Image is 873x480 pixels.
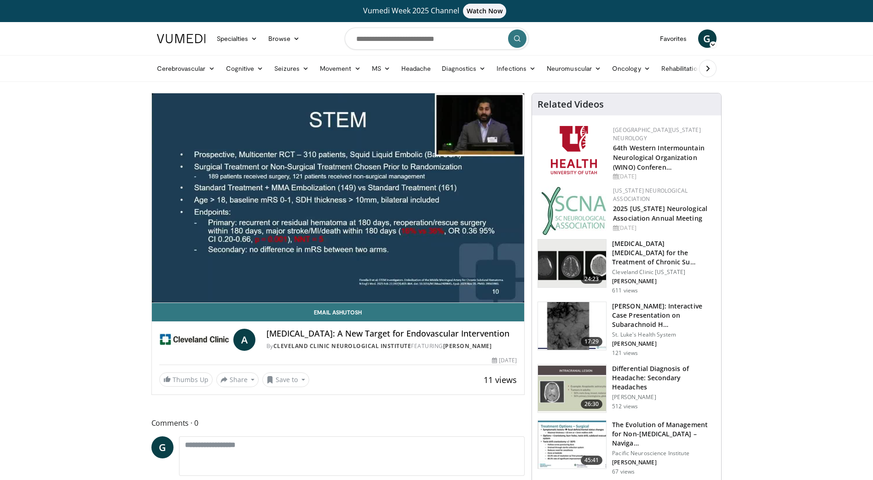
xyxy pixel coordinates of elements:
h3: The Evolution of Management for Non-[MEDICAL_DATA] – Naviga… [612,420,716,448]
a: 2025 [US_STATE] Neurological Association Annual Meeting [613,204,707,223]
h3: [PERSON_NAME]: Interactive Case Presentation on Subarachnoid H… [612,302,716,329]
img: f6362829-b0a3-407d-a044-59546adfd345.png.150x105_q85_autocrop_double_scale_upscale_version-0.2.png [551,126,597,174]
p: [PERSON_NAME] [612,278,716,285]
p: St. Luke's Health System [612,331,716,338]
p: 512 views [612,403,638,410]
a: MS [366,59,396,78]
img: VuMedi Logo [157,34,206,43]
a: Browse [263,29,305,48]
h3: [MEDICAL_DATA] [MEDICAL_DATA] for the Treatment of Chronic Su… [612,239,716,267]
img: Cleveland Clinic Neurological Institute [159,329,230,351]
a: Specialties [211,29,263,48]
p: 611 views [612,287,638,294]
a: Infections [491,59,541,78]
a: Vumedi Week 2025 ChannelWatch Now [158,4,715,18]
button: Save to [262,372,309,387]
a: [PERSON_NAME] [443,342,492,350]
p: [PERSON_NAME] [612,340,716,348]
a: Favorites [654,29,693,48]
a: 64th Western Intermountain Neurological Organization (WINO) Conferen… [613,143,705,171]
input: Search topics, interventions [345,28,529,50]
a: Rehabilitation [656,59,706,78]
a: 45:41 The Evolution of Management for Non-[MEDICAL_DATA] – Naviga… Pacific Neuroscience Institute... [538,420,716,475]
a: Movement [314,59,366,78]
div: [DATE] [613,172,714,181]
span: 45:41 [581,456,603,465]
a: A [233,329,255,351]
div: [DATE] [613,224,714,232]
a: Thumbs Up [159,372,213,387]
p: 67 views [612,468,635,475]
p: Pacific Neuroscience Institute [612,450,716,457]
span: 11 views [484,374,517,385]
a: Neuromuscular [541,59,607,78]
span: 24:23 [581,274,603,284]
p: [PERSON_NAME] [612,459,716,466]
a: Cognitive [220,59,269,78]
a: 26:30 Differential Diagnosis of Headache: Secondary Headaches [PERSON_NAME] 512 views [538,364,716,413]
a: 24:23 [MEDICAL_DATA] [MEDICAL_DATA] for the Treatment of Chronic Su… Cleveland Clinic [US_STATE] ... [538,239,716,294]
a: Diagnostics [436,59,491,78]
a: Email Ashutosh [152,303,525,321]
img: 5ece53c9-d30b-4b06-914f-19985e936052.150x105_q85_crop-smart_upscale.jpg [538,302,606,350]
h4: Related Videos [538,99,604,110]
span: 26:30 [581,400,603,409]
a: G [698,29,717,48]
img: b123db18-9392-45ae-ad1d-42c3758a27aa.jpg.150x105_q85_autocrop_double_scale_upscale_version-0.2.jpg [541,187,607,235]
img: 0939e27f-1c3b-4599-bdeb-2b46433d2fab.150x105_q85_crop-smart_upscale.jpg [538,421,606,469]
div: By FEATURING [266,342,517,350]
a: G [151,436,173,458]
p: [PERSON_NAME] [612,394,716,401]
a: Headache [396,59,437,78]
span: Vumedi Week 2025 Channel [363,6,510,16]
div: [DATE] [492,356,517,365]
span: 17:29 [581,337,603,346]
a: Cerebrovascular [151,59,220,78]
h4: [MEDICAL_DATA]: A New Target for Endovascular Intervention [266,329,517,339]
a: 17:29 [PERSON_NAME]: Interactive Case Presentation on Subarachnoid H… St. Luke's Health System [P... [538,302,716,357]
span: Watch Now [463,4,507,18]
a: Cleveland Clinic Neurological Institute [273,342,411,350]
a: Seizures [269,59,314,78]
span: Comments 0 [151,417,525,429]
p: Cleveland Clinic [US_STATE] [612,269,716,276]
img: 63821d75-5c38-4ca7-bb29-ce8e35b17261.150x105_q85_crop-smart_upscale.jpg [538,240,606,287]
h3: Differential Diagnosis of Headache: Secondary Headaches [612,364,716,392]
video-js: Video Player [152,93,525,303]
p: 121 views [612,349,638,357]
a: [GEOGRAPHIC_DATA][US_STATE] Neurology [613,126,701,142]
a: [US_STATE] Neurological Association [613,187,688,203]
button: Share [216,372,259,387]
a: Oncology [607,59,656,78]
img: d7d9bb39-0481-4c1d-a7eb-325547bafa8c.150x105_q85_crop-smart_upscale.jpg [538,365,606,412]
